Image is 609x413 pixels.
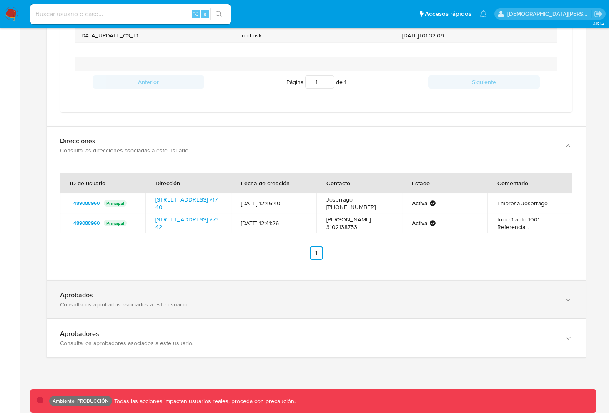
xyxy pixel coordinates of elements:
[210,8,227,20] button: search-icon
[204,10,206,18] span: s
[425,10,471,18] span: Accesos rápidos
[30,9,231,20] input: Buscar usuario o caso...
[507,10,591,18] p: jesus.vallezarante@mercadolibre.com.co
[53,399,109,403] p: Ambiente: PRODUCCIÓN
[593,20,605,26] span: 3.161.2
[480,10,487,17] a: Notificaciones
[193,10,199,18] span: ⌥
[112,397,296,405] p: Todas las acciones impactan usuarios reales, proceda con precaución.
[594,10,603,18] a: Salir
